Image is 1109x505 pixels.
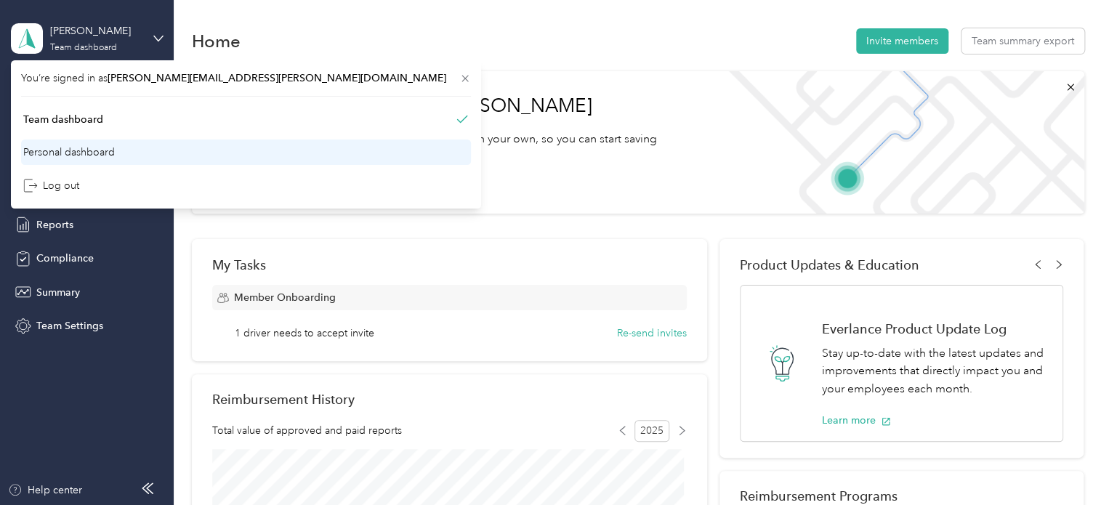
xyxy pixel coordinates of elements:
span: You’re signed in as [21,70,471,86]
span: Product Updates & Education [740,257,919,272]
span: Total value of approved and paid reports [212,423,402,438]
span: Summary [36,285,80,300]
div: Team dashboard [23,112,103,127]
div: Team dashboard [50,44,117,52]
button: Help center [8,482,82,498]
span: 1 driver needs to accept invite [235,326,374,341]
span: Compliance [36,251,94,266]
button: Learn more [822,413,891,428]
span: 2025 [634,420,669,442]
iframe: Everlance-gr Chat Button Frame [1028,424,1109,505]
h2: Reimbursement History [212,392,355,407]
h1: Everlance Product Update Log [822,321,1047,336]
span: Reports [36,217,73,233]
div: Log out [23,178,79,193]
button: Re-send invites [617,326,687,341]
button: Team summary export [961,28,1084,54]
span: Team Settings [36,318,103,334]
h1: Home [192,33,241,49]
div: My Tasks [212,257,687,272]
p: Stay up-to-date with the latest updates and improvements that directly impact you and your employ... [822,344,1047,398]
div: Personal dashboard [23,145,115,160]
h2: Reimbursement Programs [740,488,1063,504]
span: [PERSON_NAME][EMAIL_ADDRESS][PERSON_NAME][DOMAIN_NAME] [108,72,446,84]
span: Member Onboarding [234,290,336,305]
div: [PERSON_NAME] [50,23,141,39]
button: Invite members [856,28,948,54]
img: Welcome to everlance [714,71,1084,214]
